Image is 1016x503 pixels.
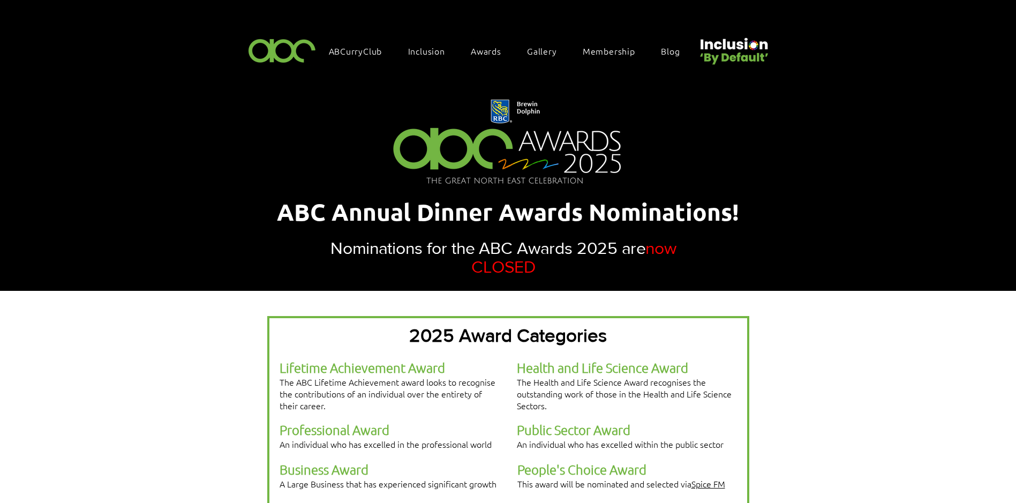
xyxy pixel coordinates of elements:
a: ABCurryClub [323,40,398,62]
span: Gallery [527,45,557,57]
div: Awards [465,40,517,62]
span: A Large Business that has experienced significant growth [280,478,496,490]
a: Membership [577,40,651,62]
span: Health and Life Science Award [517,359,688,376]
span: An individual who has excelled within the public sector [517,438,724,450]
div: Inclusion [403,40,461,62]
span: 2025 Award Categories [409,325,607,346]
span: This award will be nominated and selected via [517,478,725,490]
span: now CLOSED [471,238,676,276]
span: ABC Annual Dinner Awards Nominations! [277,197,739,227]
span: The ABC Lifetime Achievement award looks to recognise the contributions of an individual over the... [280,376,495,411]
span: People's Choice Award [517,461,646,477]
a: Blog [656,40,696,62]
span: Business Award [280,461,368,477]
span: The Health and Life Science Award recognises the outstanding work of those in the Health and Life... [517,376,732,411]
img: Northern Insights Double Pager Apr 2025.png [379,85,637,201]
a: Spice FM [691,478,725,490]
span: Professional Award [280,422,389,438]
span: Membership [583,45,635,57]
a: Gallery [522,40,573,62]
span: Public Sector Award [517,422,630,438]
span: Inclusion [408,45,445,57]
img: ABC-Logo-Blank-Background-01-01-2.png [245,34,319,66]
span: Blog [661,45,680,57]
img: Untitled design (22).png [696,29,770,66]
span: An individual who has excelled in the professional world [280,438,492,450]
span: Awards [471,45,501,57]
span: ABCurryClub [329,45,382,57]
nav: Site [323,40,696,62]
span: Nominations for the ABC Awards 2025 are [330,238,645,257]
span: Lifetime Achievement Award [280,359,445,376]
